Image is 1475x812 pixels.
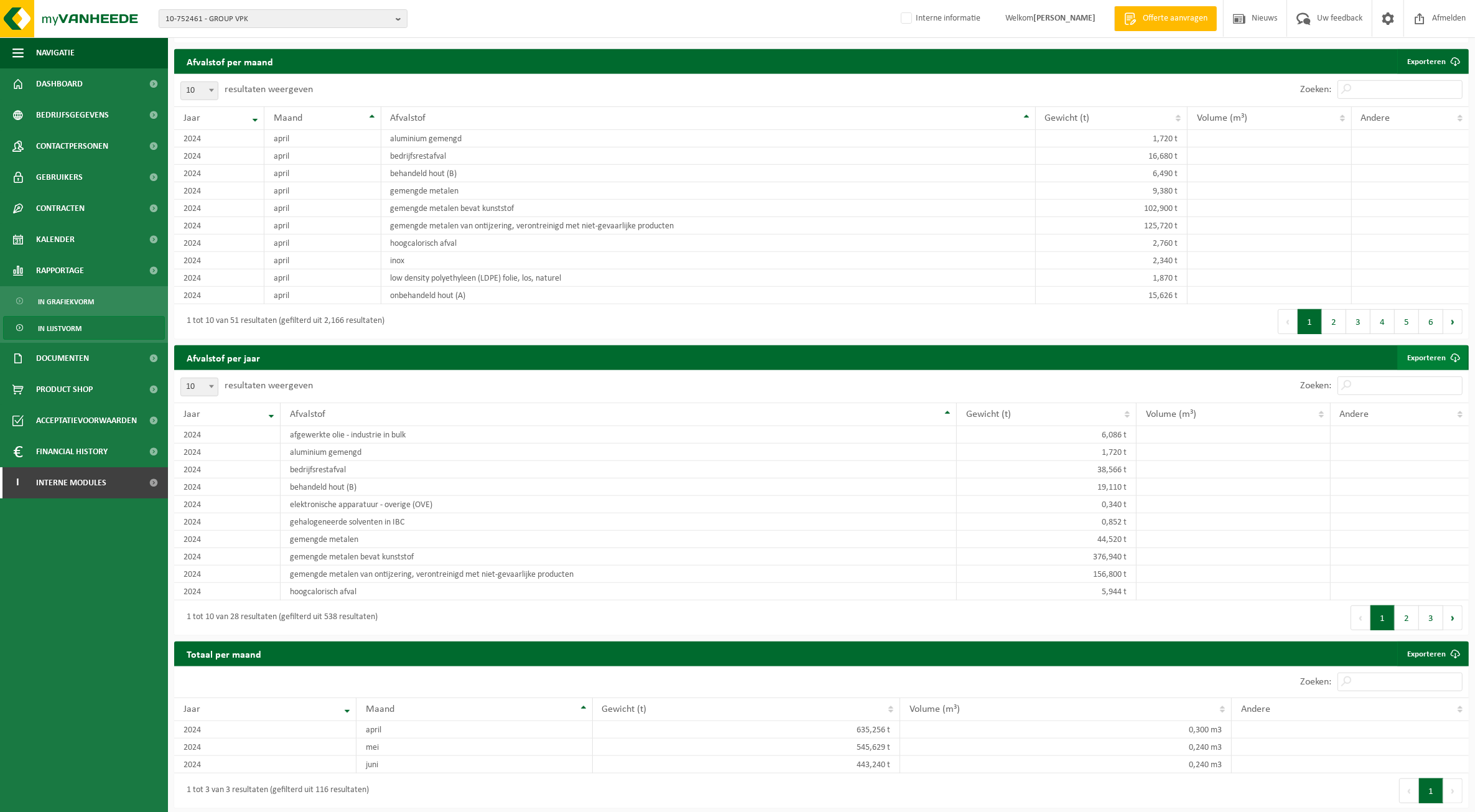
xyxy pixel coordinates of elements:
span: Acceptatievoorwaarden [36,405,137,436]
td: 376,940 t [957,548,1137,566]
td: gemengde metalen [381,182,1036,200]
td: 0,340 t [957,496,1137,513]
td: 2024 [174,583,281,600]
td: gehalogeneerde solventen in IBC [281,513,957,531]
td: 2,760 t [1036,235,1188,252]
td: hoogcalorisch afval [381,235,1036,252]
td: hoogcalorisch afval [281,583,957,600]
td: 6,490 t [1036,165,1188,182]
td: 2024 [174,182,264,200]
td: 15,626 t [1036,287,1188,304]
td: 5,944 t [957,583,1137,600]
span: Jaar [184,704,200,714]
div: 1 tot 3 van 3 resultaten (gefilterd uit 116 resultaten) [180,780,369,802]
td: 1,720 t [1036,130,1188,147]
td: bedrijfsrestafval [281,461,957,478]
span: Volume (m³) [1146,409,1196,419]
button: 3 [1346,309,1370,334]
td: april [264,200,381,217]
button: 2 [1395,605,1419,630]
span: 10 [181,378,218,396]
td: 2024 [174,721,356,739]
a: Exporteren [1397,49,1468,74]
span: Jaar [184,409,200,419]
span: Offerte aanvragen [1140,12,1211,25]
span: 10 [180,378,218,396]
td: 2024 [174,200,264,217]
span: Contactpersonen [36,131,108,162]
td: 125,720 t [1036,217,1188,235]
span: Contracten [36,193,85,224]
td: 2024 [174,269,264,287]
td: 2024 [174,739,356,756]
span: 10-752461 - GROUP VPK [165,10,391,29]
td: april [264,165,381,182]
label: resultaten weergeven [225,85,313,95]
span: Product Shop [36,374,93,405]
td: 2024 [174,496,281,513]
button: Next [1443,309,1463,334]
span: Afvalstof [290,409,325,419]
button: 10-752461 - GROUP VPK [159,9,407,28]
td: 2024 [174,444,281,461]
td: 0,240 m3 [900,739,1232,756]
label: Zoeken: [1300,678,1331,688]
td: april [264,217,381,235]
span: Rapportage [36,255,84,286]
td: 44,520 t [957,531,1137,548]
div: 1 tot 10 van 51 resultaten (gefilterd uit 2,166 resultaten) [180,310,384,333]
button: 1 [1370,605,1395,630]
td: 545,629 t [593,739,900,756]
td: 6,086 t [957,426,1137,444]
span: 10 [181,82,218,100]
td: april [264,235,381,252]
span: Volume (m³) [910,704,960,714]
td: 2024 [174,130,264,147]
button: Previous [1399,778,1419,803]
button: 5 [1395,309,1419,334]
td: low density polyethyleen (LDPE) folie, los, naturel [381,269,1036,287]
button: 2 [1322,309,1346,334]
span: Maand [274,113,302,123]
span: Gewicht (t) [602,704,647,714]
span: In lijstvorm [38,317,81,340]
h2: Totaal per maand [174,642,274,666]
button: Previous [1351,605,1370,630]
td: 635,256 t [593,721,900,739]
td: 2024 [174,252,264,269]
td: april [264,287,381,304]
td: elektronische apparatuur - overige (OVE) [281,496,957,513]
td: bedrijfsrestafval [381,147,1036,165]
span: Navigatie [36,37,75,68]
td: gemengde metalen van ontijzering, verontreinigd met niet-gevaarlijke producten [281,566,957,583]
span: Documenten [36,343,89,374]
td: april [264,252,381,269]
td: 156,800 t [957,566,1137,583]
span: I [12,467,24,498]
td: 2024 [174,756,356,773]
td: aluminium gemengd [381,130,1036,147]
td: afgewerkte olie - industrie in bulk [281,426,957,444]
h2: Afvalstof per maand [174,49,286,73]
label: Interne informatie [898,9,980,28]
a: Exporteren [1397,642,1468,666]
td: 0,300 m3 [900,721,1232,739]
td: 0,240 m3 [900,756,1232,773]
div: 1 tot 10 van 28 resultaten (gefilterd uit 538 resultaten) [180,607,378,629]
span: Volume (m³) [1197,113,1247,123]
td: gemengde metalen bevat kunststof [381,200,1036,217]
span: Gewicht (t) [1045,113,1090,123]
td: mei [356,739,592,756]
button: 1 [1419,778,1443,803]
td: 2024 [174,513,281,531]
a: Exporteren [1397,345,1468,370]
span: Gewicht (t) [966,409,1011,419]
td: 443,240 t [593,756,900,773]
strong: [PERSON_NAME] [1033,14,1096,23]
td: 2024 [174,165,264,182]
button: Next [1443,778,1463,803]
td: april [264,269,381,287]
td: 2024 [174,478,281,496]
button: Previous [1278,309,1298,334]
td: 2024 [174,461,281,478]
